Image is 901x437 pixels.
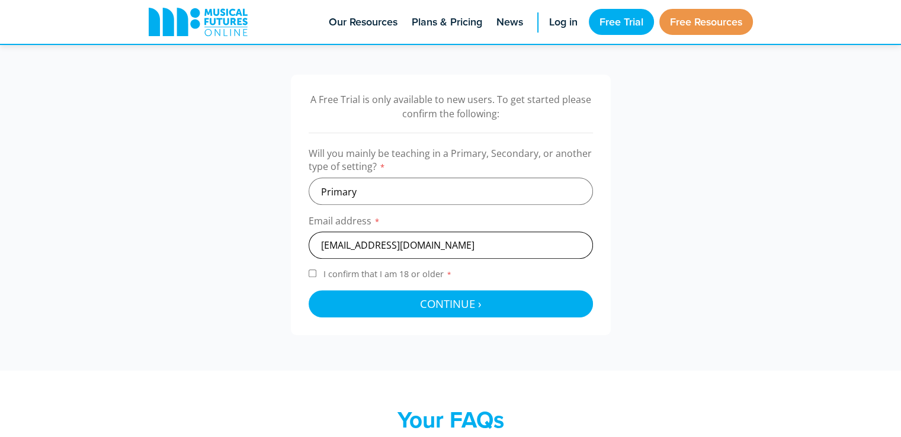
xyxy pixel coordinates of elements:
span: Our Resources [329,14,397,30]
span: Log in [549,14,578,30]
span: Plans & Pricing [412,14,482,30]
span: I confirm that I am 18 or older [321,268,454,279]
h2: Your FAQs [220,406,682,433]
input: I confirm that I am 18 or older* [309,269,316,277]
span: Continue › [420,296,482,311]
a: Free Resources [659,9,753,35]
a: Free Trial [589,9,654,35]
span: News [496,14,523,30]
label: Email address [309,214,593,232]
p: A Free Trial is only available to new users. To get started please confirm the following: [309,92,593,121]
label: Will you mainly be teaching in a Primary, Secondary, or another type of setting? [309,147,593,178]
button: Continue › [309,290,593,317]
